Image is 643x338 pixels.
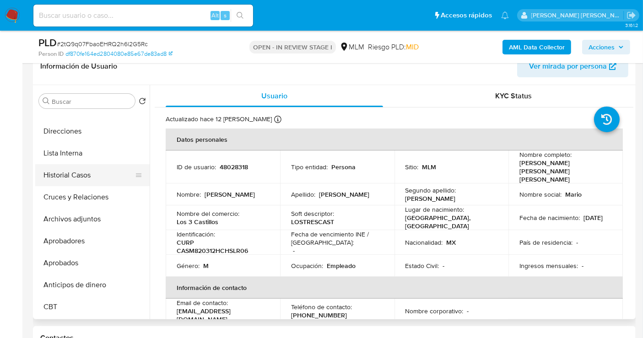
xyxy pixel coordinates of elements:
b: AML Data Collector [509,40,565,54]
span: Ver mirada por persona [529,55,607,77]
span: MID [406,42,419,52]
span: KYC Status [496,91,532,101]
p: [PERSON_NAME] [405,194,456,203]
p: LOSTRESCAST [291,218,334,226]
input: Buscar [52,97,131,106]
p: MX [447,238,456,247]
button: Aprobadores [35,230,150,252]
span: Acciones [589,40,615,54]
button: Archivos adjuntos [35,208,150,230]
p: Los 3 Castillos [177,218,218,226]
button: AML Data Collector [503,40,571,54]
p: [GEOGRAPHIC_DATA], [GEOGRAPHIC_DATA] [405,214,494,230]
p: ID de usuario : [177,163,216,171]
p: OPEN - IN REVIEW STAGE I [249,41,336,54]
button: Volver al orden por defecto [139,97,146,107]
p: 48028318 [220,163,248,171]
p: - [467,307,469,315]
p: Nombre social : [519,190,562,199]
p: [PERSON_NAME] [PERSON_NAME] [PERSON_NAME] [519,159,608,183]
button: CBT [35,296,150,318]
p: Nombre corporativo : [405,307,464,315]
span: Alt [211,11,219,20]
button: Acciones [582,40,630,54]
p: Estado Civil : [405,262,439,270]
p: Actualizado hace 12 [PERSON_NAME] [166,115,272,123]
p: Persona [331,163,356,171]
p: Ocupación : [291,262,323,270]
p: Identificación : [177,230,215,238]
p: Nacionalidad : [405,238,443,247]
button: Direcciones [35,120,150,142]
span: # 2tQ9q07FbaoEHRQ2h6l2G5Rc [57,39,148,48]
p: [PERSON_NAME] [205,190,255,199]
p: M [203,262,209,270]
span: Accesos rápidos [441,11,492,20]
p: CURP CASM820312HCHSLR06 [177,238,265,255]
a: Notificaciones [501,11,509,19]
p: MLM [422,163,437,171]
p: Nombre : [177,190,201,199]
b: PLD [38,35,57,50]
p: - [582,262,584,270]
p: Tipo entidad : [291,163,328,171]
p: nancy.sanchezgarcia@mercadolibre.com.mx [531,11,624,20]
p: Soft descriptor : [291,209,334,218]
p: Ingresos mensuales : [519,262,578,270]
div: MLM [340,42,364,52]
input: Buscar usuario o caso... [33,10,253,21]
p: Segundo apellido : [405,186,456,194]
a: Salir [627,11,636,20]
button: Cruces y Relaciones [35,186,150,208]
p: Empleado [327,262,356,270]
p: - [576,238,578,247]
p: Mario [565,190,582,199]
button: Historial Casos [35,164,142,186]
span: Riesgo PLD: [368,42,419,52]
span: Usuario [261,91,287,101]
p: Sitio : [405,163,419,171]
p: Género : [177,262,200,270]
button: Lista Interna [35,142,150,164]
p: [PHONE_NUMBER] [291,311,347,319]
p: Nombre completo : [519,150,572,159]
p: - [443,262,445,270]
span: s [224,11,227,20]
a: df870fe164ed2804080e85e67de83ad8 [65,50,173,58]
span: 3.161.2 [625,21,638,29]
p: Email de contacto : [177,299,228,307]
p: Fecha de vencimiento INE / [GEOGRAPHIC_DATA] : [291,230,384,247]
p: Lugar de nacimiento : [405,205,465,214]
p: Fecha de nacimiento : [519,214,580,222]
p: Teléfono de contacto : [291,303,352,311]
p: Apellido : [291,190,315,199]
button: Ver mirada por persona [517,55,628,77]
p: [DATE] [584,214,603,222]
p: País de residencia : [519,238,573,247]
b: Person ID [38,50,64,58]
button: Buscar [43,97,50,105]
button: Anticipos de dinero [35,274,150,296]
th: Información de contacto [166,277,623,299]
h1: Información de Usuario [40,62,117,71]
p: [PERSON_NAME] [319,190,369,199]
p: [EMAIL_ADDRESS][DOMAIN_NAME] [177,307,265,323]
p: Nombre del comercio : [177,209,239,218]
button: search-icon [231,9,249,22]
th: Datos personales [166,129,623,150]
p: - [293,247,295,255]
button: Aprobados [35,252,150,274]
